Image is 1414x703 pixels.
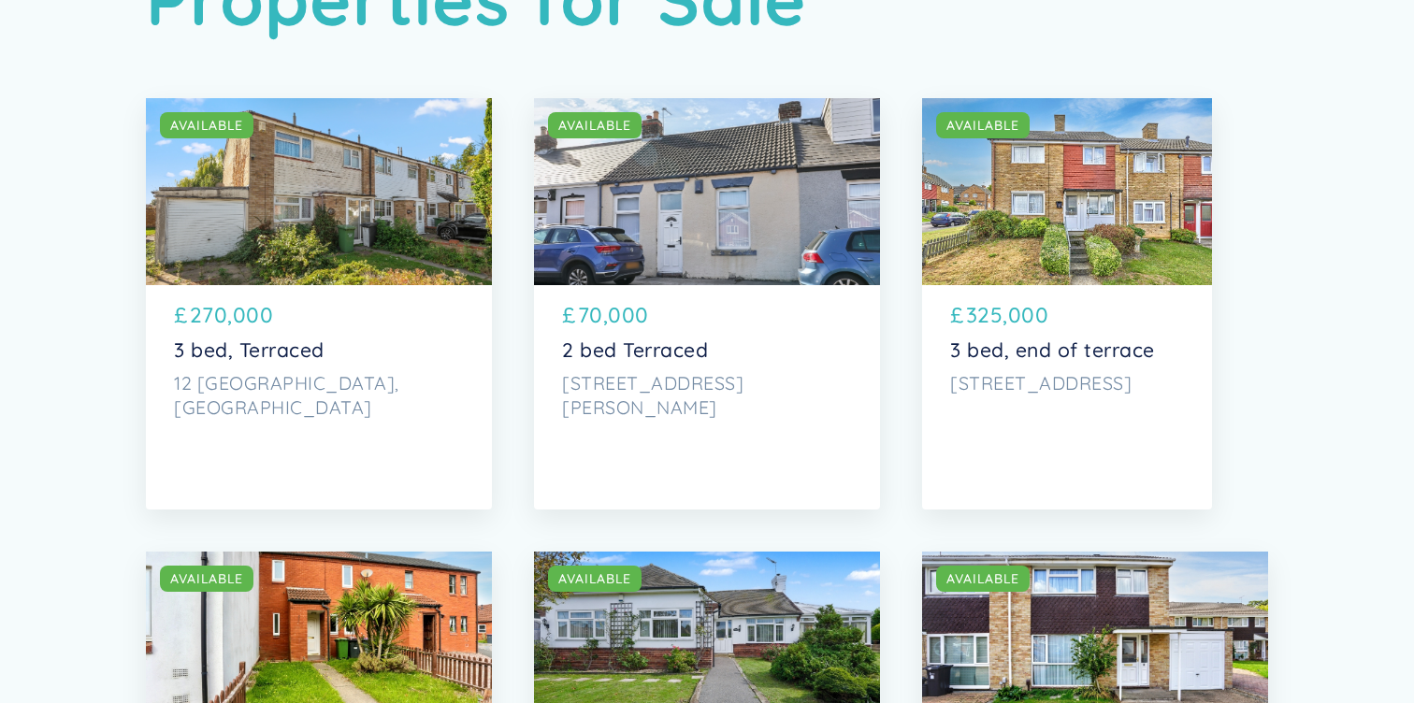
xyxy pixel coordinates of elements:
p: £ [562,299,576,331]
a: AVAILABLE£70,0002 bed Terraced[STREET_ADDRESS][PERSON_NAME] [534,98,880,509]
p: 325,000 [966,299,1049,331]
p: 12 [GEOGRAPHIC_DATA], [GEOGRAPHIC_DATA] [174,371,464,419]
div: AVAILABLE [558,116,631,135]
p: [STREET_ADDRESS][PERSON_NAME] [562,371,852,419]
div: AVAILABLE [170,116,243,135]
p: 70,000 [578,299,649,331]
p: £ [174,299,188,331]
p: 3 bed, end of terrace [950,338,1184,362]
p: [STREET_ADDRESS] [950,371,1184,395]
p: 3 bed, Terraced [174,338,464,362]
a: AVAILABLE£270,0003 bed, Terraced12 [GEOGRAPHIC_DATA], [GEOGRAPHIC_DATA] [146,98,492,509]
div: AVAILABLE [170,569,243,588]
div: AVAILABLE [558,569,631,588]
a: AVAILABLE£325,0003 bed, end of terrace[STREET_ADDRESS] [922,98,1212,509]
div: AVAILABLE [946,116,1019,135]
p: 270,000 [190,299,274,331]
p: £ [950,299,964,331]
div: AVAILABLE [946,569,1019,588]
p: 2 bed Terraced [562,338,852,362]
